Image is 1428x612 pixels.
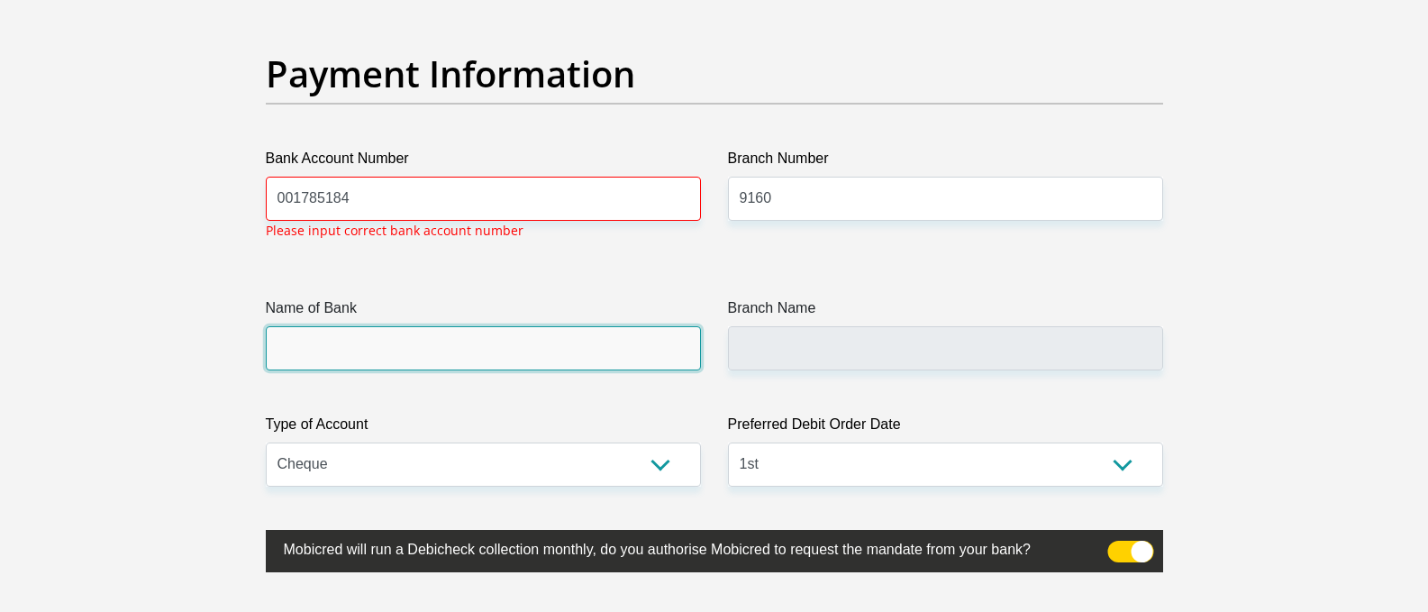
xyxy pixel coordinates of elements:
[728,177,1163,221] input: Branch Number
[728,414,1163,443] label: Preferred Debit Order Date
[266,52,1163,96] h2: Payment Information
[728,148,1163,177] label: Branch Number
[266,221,523,240] p: Please input correct bank account number
[266,148,701,177] label: Bank Account Number
[266,530,1073,565] label: Mobicred will run a Debicheck collection monthly, do you authorise Mobicred to request the mandat...
[728,326,1163,370] input: Branch Name
[266,414,701,443] label: Type of Account
[266,297,701,326] label: Name of Bank
[266,177,701,221] input: Bank Account Number
[266,326,701,370] input: Name of Bank
[728,297,1163,326] label: Branch Name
